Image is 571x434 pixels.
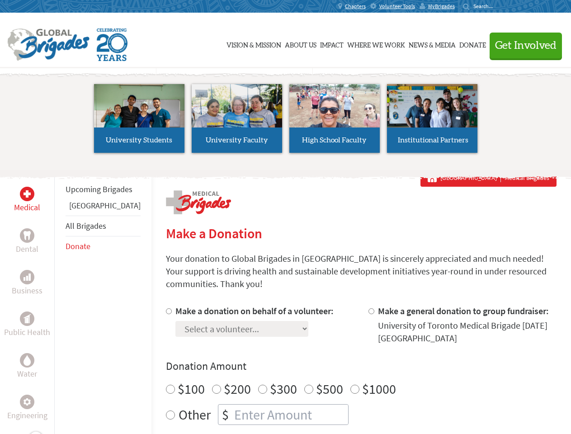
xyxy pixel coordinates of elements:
[66,184,132,194] a: Upcoming Brigades
[232,405,348,425] input: Enter Amount
[66,241,90,251] a: Donate
[378,319,557,344] div: University of Toronto Medical Brigade [DATE] [GEOGRAPHIC_DATA]
[20,353,34,368] div: Water
[289,84,380,153] a: High School Faculty
[66,221,106,231] a: All Brigades
[378,305,549,316] label: Make a general donation to group fundraiser:
[316,380,343,397] label: $500
[20,187,34,201] div: Medical
[387,84,477,153] a: Institutional Partners
[14,201,40,214] p: Medical
[17,353,37,380] a: WaterWater
[24,314,31,323] img: Public Health
[4,326,50,339] p: Public Health
[20,228,34,243] div: Dental
[24,355,31,365] img: Water
[166,225,557,241] h2: Make a Donation
[20,395,34,409] div: Engineering
[347,21,405,66] a: Where We Work
[270,380,297,397] label: $300
[24,231,31,240] img: Dental
[206,137,268,144] span: University Faculty
[302,137,367,144] span: High School Faculty
[97,28,127,61] img: Global Brigades Celebrating 20 Years
[289,84,380,128] img: menu_brigades_submenu_3.jpg
[473,3,499,9] input: Search...
[218,405,232,425] div: $
[69,200,141,211] a: [GEOGRAPHIC_DATA]
[387,84,477,144] img: menu_brigades_submenu_4.jpg
[362,380,396,397] label: $1000
[66,199,141,216] li: Greece
[166,190,231,214] img: logo-medical.png
[428,3,455,10] span: MyBrigades
[17,368,37,380] p: Water
[66,236,141,256] li: Donate
[179,404,211,425] label: Other
[227,21,281,66] a: Vision & Mission
[24,190,31,198] img: Medical
[20,311,34,326] div: Public Health
[66,216,141,236] li: All Brigades
[398,137,468,144] span: Institutional Partners
[7,28,90,61] img: Global Brigades Logo
[166,359,557,373] h4: Donation Amount
[490,33,562,58] button: Get Involved
[459,21,486,66] a: Donate
[4,311,50,339] a: Public HealthPublic Health
[192,84,282,145] img: menu_brigades_submenu_2.jpg
[106,137,172,144] span: University Students
[94,84,184,144] img: menu_brigades_submenu_1.jpg
[224,380,251,397] label: $200
[409,21,456,66] a: News & Media
[285,21,316,66] a: About Us
[192,84,282,153] a: University Faculty
[495,40,557,51] span: Get Involved
[379,3,415,10] span: Volunteer Tools
[320,21,344,66] a: Impact
[94,84,184,153] a: University Students
[166,252,557,290] p: Your donation to Global Brigades in [GEOGRAPHIC_DATA] is sincerely appreciated and much needed! Y...
[12,270,42,297] a: BusinessBusiness
[7,409,47,422] p: Engineering
[16,243,38,255] p: Dental
[24,274,31,281] img: Business
[66,179,141,199] li: Upcoming Brigades
[345,3,366,10] span: Chapters
[7,395,47,422] a: EngineeringEngineering
[175,305,334,316] label: Make a donation on behalf of a volunteer:
[16,228,38,255] a: DentalDental
[178,380,205,397] label: $100
[24,398,31,406] img: Engineering
[20,270,34,284] div: Business
[12,284,42,297] p: Business
[14,187,40,214] a: MedicalMedical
